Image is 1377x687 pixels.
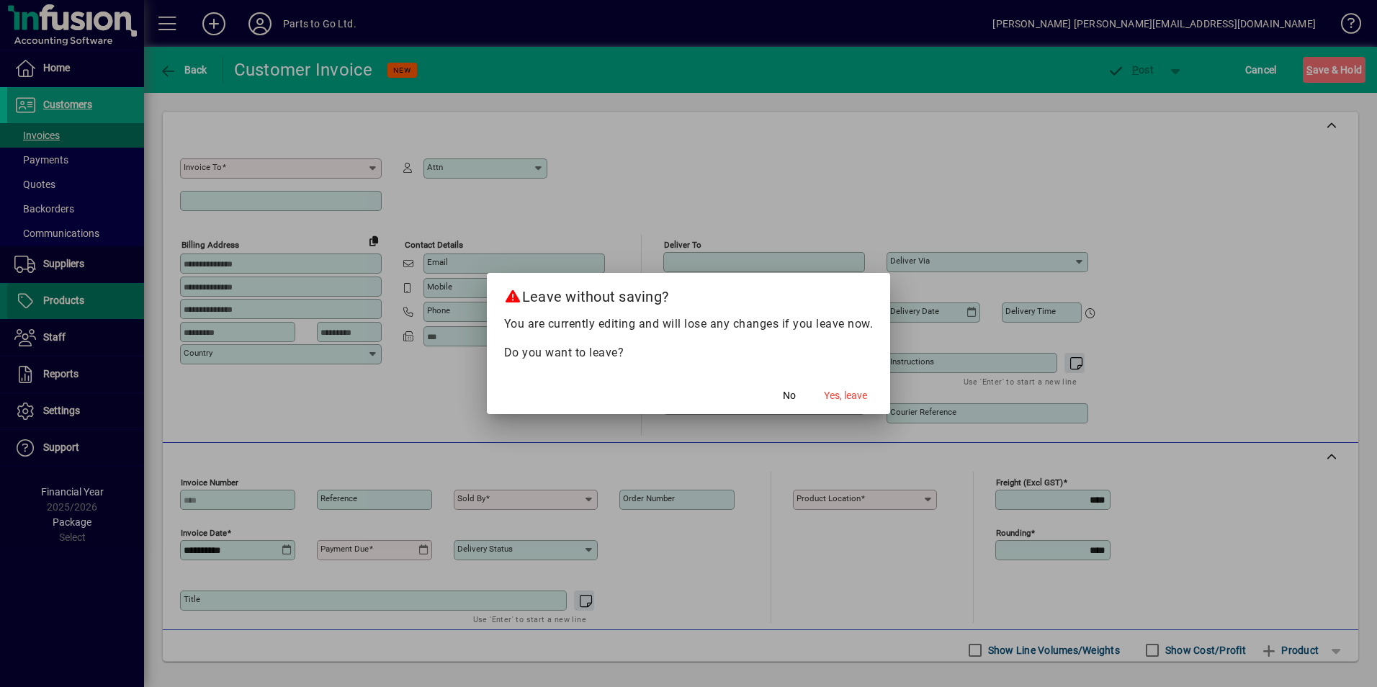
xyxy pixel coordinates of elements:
[487,273,891,315] h2: Leave without saving?
[504,344,874,362] p: Do you want to leave?
[824,388,867,403] span: Yes, leave
[766,382,812,408] button: No
[783,388,796,403] span: No
[818,382,873,408] button: Yes, leave
[504,315,874,333] p: You are currently editing and will lose any changes if you leave now.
